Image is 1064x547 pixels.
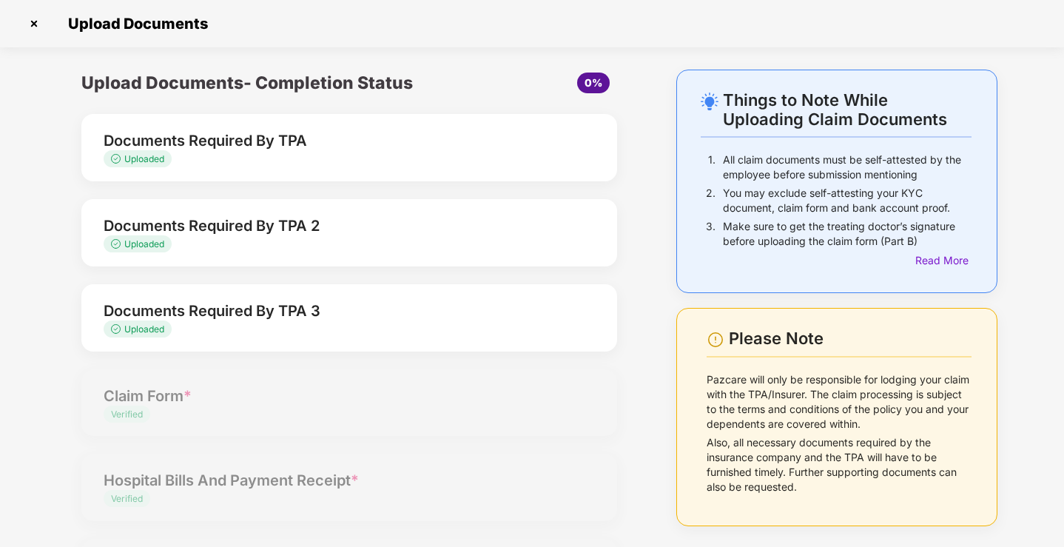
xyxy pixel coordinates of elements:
span: 0% [585,76,602,89]
span: Uploaded [124,238,164,249]
p: You may exclude self-attesting your KYC document, claim form and bank account proof. [723,186,972,215]
img: svg+xml;base64,PHN2ZyBpZD0iQ3Jvc3MtMzJ4MzIiIHhtbG5zPSJodHRwOi8vd3d3LnczLm9yZy8yMDAwL3N2ZyIgd2lkdG... [22,12,46,36]
p: Make sure to get the treating doctor’s signature before uploading the claim form (Part B) [723,219,972,249]
div: Documents Required By TPA 2 [104,214,553,238]
div: Read More [915,252,972,269]
img: svg+xml;base64,PHN2ZyB4bWxucz0iaHR0cDovL3d3dy53My5vcmcvMjAwMC9zdmciIHdpZHRoPSIxMy4zMzMiIGhlaWdodD... [111,154,124,164]
p: Pazcare will only be responsible for lodging your claim with the TPA/Insurer. The claim processin... [707,372,972,432]
p: 2. [706,186,715,215]
div: Things to Note While Uploading Claim Documents [723,90,972,129]
p: All claim documents must be self-attested by the employee before submission mentioning [723,152,972,182]
span: Upload Documents [53,15,215,33]
p: 3. [706,219,715,249]
div: Upload Documents- Completion Status [81,70,439,96]
img: svg+xml;base64,PHN2ZyB4bWxucz0iaHR0cDovL3d3dy53My5vcmcvMjAwMC9zdmciIHdpZHRoPSIyNC4wOTMiIGhlaWdodD... [701,93,718,110]
img: svg+xml;base64,PHN2ZyBpZD0iV2FybmluZ18tXzI0eDI0IiBkYXRhLW5hbWU9Ildhcm5pbmcgLSAyNHgyNCIgeG1sbnM9Im... [707,331,724,349]
p: Also, all necessary documents required by the insurance company and the TPA will have to be furni... [707,435,972,494]
span: Uploaded [124,323,164,335]
img: svg+xml;base64,PHN2ZyB4bWxucz0iaHR0cDovL3d3dy53My5vcmcvMjAwMC9zdmciIHdpZHRoPSIxMy4zMzMiIGhlaWdodD... [111,324,124,334]
div: Please Note [729,329,972,349]
span: Uploaded [124,153,164,164]
p: 1. [708,152,715,182]
img: svg+xml;base64,PHN2ZyB4bWxucz0iaHR0cDovL3d3dy53My5vcmcvMjAwMC9zdmciIHdpZHRoPSIxMy4zMzMiIGhlaWdodD... [111,239,124,249]
div: Documents Required By TPA [104,129,553,152]
div: Documents Required By TPA 3 [104,299,553,323]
